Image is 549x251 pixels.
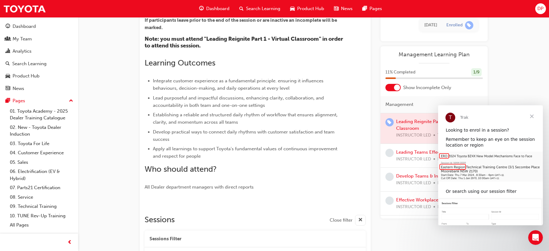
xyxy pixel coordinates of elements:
span: learningRecordVerb_NONE-icon [385,173,394,181]
a: News [2,83,76,94]
a: Effective Workplace Communication [396,197,474,203]
span: Develop practical ways to connect daily rhythms with customer satisfaction and team success [153,129,336,142]
button: DP [535,3,546,14]
span: DP [537,5,543,12]
a: Product Hub [2,70,76,82]
span: Establishing a reliable and structured daily rhythm of workflow that ensures alignment, clarity, ... [153,112,339,125]
a: Dashboard [2,21,76,32]
div: Search Learning [12,60,47,67]
a: car-iconProduct Hub [285,2,329,15]
a: pages-iconPages [358,2,387,15]
span: chart-icon [6,49,10,54]
span: pages-icon [6,98,10,104]
span: Apply all learnings to support Toyota's fundamental values of continuous improvement and respect ... [153,146,339,159]
a: 02. New - Toyota Dealer Induction [7,123,76,139]
a: 03. Toyota For Life [7,139,76,148]
span: Lead purposeful and impactful discussions, enhancing clarity, collaboration, and accountability i... [153,95,325,108]
span: prev-icon [67,239,72,246]
a: Management Learning Plan [385,51,483,58]
a: Search Learning [2,58,76,69]
span: Show Incomplete Only [403,84,451,91]
span: Sessions Filter [150,235,181,242]
a: 10. TUNE Rev-Up Training [7,211,76,221]
a: My Team [2,33,76,45]
iframe: Intercom live chat [528,230,543,245]
span: guage-icon [6,24,10,29]
span: guage-icon [199,5,204,13]
span: Note: you must attend "Leading Reignite Part 1 - Virtual Classroom" in order to attend this session. [145,36,344,49]
div: Thu Jul 17 2025 12:40:33 GMT+1000 (Australian Eastern Standard Time) [424,22,437,29]
iframe: Intercom live chat message [438,105,543,225]
span: Close filter [330,217,353,224]
a: 06. Electrification (EV & Hybrid) [7,167,76,183]
span: search-icon [239,5,244,13]
span: Management [385,101,413,108]
button: DashboardMy TeamAnalyticsSearch LearningProduct HubNews [2,20,76,95]
button: Pages [2,95,76,107]
span: If participants leave prior to the end of the session or are inactive an incomplete will be marked. [145,17,338,30]
span: Product Hub [297,5,324,12]
span: Search Learning [246,5,280,12]
span: Learning Outcomes [145,58,215,68]
a: All Pages [7,220,76,230]
span: news-icon [334,5,339,13]
div: News [13,85,24,92]
span: learningRecordVerb_ENROLL-icon [465,21,473,29]
a: 08. Service [7,193,76,202]
a: Analytics [2,46,76,57]
span: up-icon [69,97,73,105]
span: learningRecordVerb_ENROLL-icon [385,118,394,126]
a: guage-iconDashboard [194,2,234,15]
span: Who should attend? [145,164,217,174]
span: people-icon [6,36,10,42]
a: search-iconSearch Learning [234,2,285,15]
span: DTI [437,180,444,187]
span: learningRecordVerb_NONE-icon [385,149,394,157]
span: INSTRUCTOR LED [396,180,431,187]
a: 05. Sales [7,158,76,167]
span: car-icon [290,5,295,13]
a: Develop Teams & Individuals [396,173,457,179]
a: Leading Teams Effectively [396,149,451,155]
span: cross-icon [358,216,363,224]
div: Pages [13,97,25,104]
h2: Sessions [145,215,175,226]
span: pages-icon [362,5,367,13]
span: news-icon [6,86,10,92]
div: Dashboard [13,23,36,30]
span: INSTRUCTOR LED [396,204,431,211]
span: Pages [369,5,382,12]
div: 1 / 9 [471,68,482,77]
a: 09. Technical Training [7,202,76,211]
button: Close filter [330,215,366,226]
span: LTE [437,156,444,163]
span: INSTRUCTOR LED [396,156,431,163]
a: news-iconNews [329,2,358,15]
span: car-icon [6,73,10,79]
span: learningRecordVerb_NONE-icon [385,197,394,205]
a: 07. Parts21 Certification [7,183,76,193]
span: All Dealer department managers with direct reports [145,184,254,190]
div: My Team [13,36,32,43]
span: News [341,5,353,12]
span: search-icon [6,61,10,67]
span: EWC [437,204,447,211]
a: 01. Toyota Academy - 2025 Dealer Training Catalogue [7,107,76,123]
span: 11 % Completed [385,69,415,76]
span: Integrate customer experience as a fundamental principle. ensuring it influences behaviours, deci... [153,78,325,91]
div: Product Hub [13,73,40,80]
a: 04. Customer Experience [7,148,76,158]
img: Trak [3,2,46,16]
div: Enrolled [446,22,463,28]
span: Dashboard [206,5,229,12]
div: Analytics [13,48,32,55]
